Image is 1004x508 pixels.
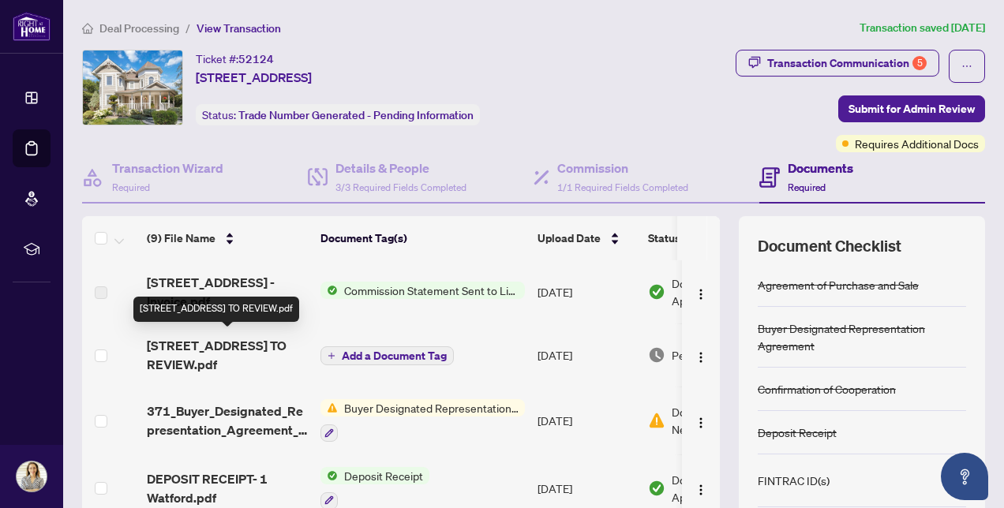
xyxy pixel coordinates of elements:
span: Submit for Admin Review [849,96,975,121]
div: FINTRAC ID(s) [758,472,830,489]
span: Trade Number Generated - Pending Information [238,108,474,122]
button: Status IconBuyer Designated Representation Agreement [320,399,525,442]
span: Deal Processing [99,21,179,35]
span: Add a Document Tag [342,350,447,361]
span: ellipsis [961,61,972,72]
span: [STREET_ADDRESS] [196,68,312,87]
th: Status [642,216,776,260]
img: IMG-E12340300_1.jpg [83,50,182,125]
span: Commission Statement Sent to Listing Brokerage [338,282,525,299]
td: [DATE] [531,323,642,387]
div: Ticket #: [196,50,274,68]
span: Status [648,230,680,247]
img: Document Status [648,346,665,364]
span: 3/3 Required Fields Completed [335,181,466,193]
div: 5 [912,56,927,70]
h4: Details & People [335,159,466,177]
img: Document Status [648,283,665,301]
button: Add a Document Tag [320,346,454,366]
img: Logo [695,484,707,496]
span: [STREET_ADDRESS] - Invoice.pdf [147,273,308,311]
button: Logo [688,476,714,501]
th: Document Tag(s) [314,216,531,260]
button: Status IconCommission Statement Sent to Listing Brokerage [320,282,525,299]
td: [DATE] [531,387,642,454]
span: 52124 [238,52,274,66]
span: Requires Additional Docs [855,135,979,152]
article: Transaction saved [DATE] [860,19,985,37]
span: Buyer Designated Representation Agreement [338,399,525,416]
img: Logo [695,351,707,364]
img: Status Icon [320,467,338,484]
span: DEPOSIT RECEIPT- 1 Watford.pdf [147,469,308,507]
span: 371_Buyer_Designated_Representation_Agreement_-_OREA 1.pdf [147,402,308,439]
th: Upload Date [531,216,642,260]
li: / [185,19,190,37]
button: Logo [688,279,714,304]
img: Logo [695,416,707,429]
h4: Transaction Wizard [112,159,223,177]
button: Logo [688,408,714,433]
div: Status: [196,104,480,125]
button: Submit for Admin Review [838,95,985,122]
div: Transaction Communication [767,50,927,76]
span: View Transaction [197,21,281,35]
span: home [82,23,93,34]
img: Document Status [648,412,665,429]
span: Deposit Receipt [338,467,429,484]
span: Required [788,181,826,193]
span: Document Needs Work [672,403,754,438]
img: Status Icon [320,399,338,416]
span: (9) File Name [147,230,215,247]
span: Required [112,181,150,193]
h4: Documents [788,159,853,177]
button: Transaction Communication5 [736,50,939,77]
span: 1/1 Required Fields Completed [557,181,688,193]
span: plus [328,352,335,360]
th: (9) File Name [140,216,314,260]
span: Document Checklist [758,235,901,257]
div: [STREET_ADDRESS] TO REVIEW.pdf [133,297,299,322]
img: logo [13,12,51,41]
span: Pending Review [672,346,751,364]
span: Upload Date [538,230,601,247]
button: Open asap [941,453,988,500]
button: Add a Document Tag [320,346,454,365]
div: Confirmation of Cooperation [758,380,896,398]
button: Logo [688,342,714,368]
span: [STREET_ADDRESS] TO REVIEW.pdf [147,336,308,374]
div: Agreement of Purchase and Sale [758,276,919,293]
td: [DATE] [531,260,642,323]
div: Deposit Receipt [758,424,837,441]
span: Document Approved [672,275,770,309]
span: Document Approved [672,471,770,506]
img: Status Icon [320,282,338,299]
img: Profile Icon [17,461,47,491]
img: Document Status [648,480,665,497]
h4: Commission [557,159,688,177]
div: Buyer Designated Representation Agreement [758,319,966,354]
img: Logo [695,288,707,301]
